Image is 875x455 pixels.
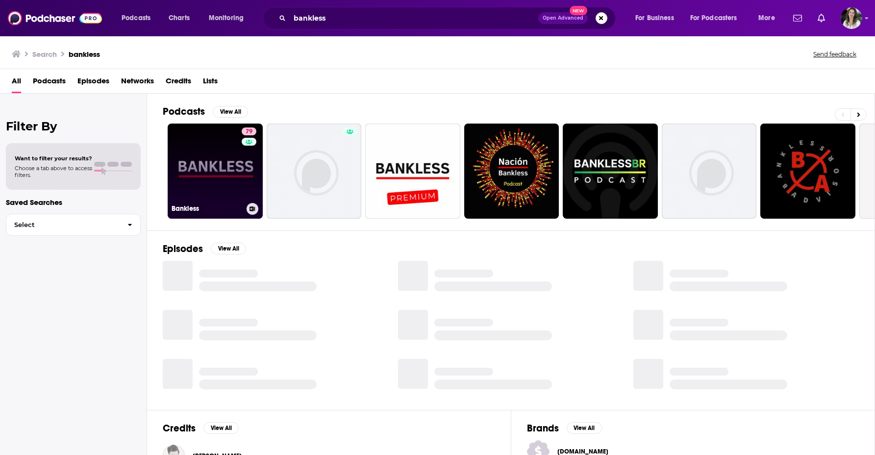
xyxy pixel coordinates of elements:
h3: Bankless [172,204,243,213]
a: BrandsView All [527,422,602,434]
h2: Credits [163,422,196,434]
button: open menu [202,10,256,26]
div: Search podcasts, credits, & more... [272,7,625,29]
button: open menu [628,10,686,26]
button: View All [211,243,246,254]
a: Podcasts [33,73,66,93]
span: New [570,6,587,15]
img: Podchaser - Follow, Share and Rate Podcasts [8,9,102,27]
a: PodcastsView All [163,105,248,118]
button: View All [203,422,239,434]
a: 79 [242,127,256,135]
a: Networks [121,73,154,93]
a: 79Bankless [168,124,263,219]
h2: Brands [527,422,559,434]
p: Saved Searches [6,198,141,207]
span: Podcasts [122,11,150,25]
span: For Business [635,11,674,25]
a: Lists [203,73,218,93]
span: Open Advanced [543,16,583,21]
button: open menu [751,10,787,26]
span: Select [6,222,120,228]
h3: Search [32,50,57,59]
span: Logged in as mavi [841,7,862,29]
button: Select [6,214,141,236]
button: View All [567,422,602,434]
span: Want to filter your results? [15,155,92,162]
button: Open AdvancedNew [538,12,588,24]
h2: Filter By [6,119,141,133]
a: CreditsView All [163,422,239,434]
button: open menu [115,10,163,26]
span: More [758,11,775,25]
a: Show notifications dropdown [789,10,806,26]
span: 79 [246,127,252,137]
img: User Profile [841,7,862,29]
h3: bankless [69,50,100,59]
button: Send feedback [810,50,859,58]
input: Search podcasts, credits, & more... [290,10,538,26]
a: All [12,73,21,93]
a: EpisodesView All [163,243,246,255]
a: Credits [166,73,191,93]
span: Charts [169,11,190,25]
button: Show profile menu [841,7,862,29]
button: open menu [684,10,751,26]
span: Choose a tab above to access filters. [15,165,92,178]
button: View All [213,106,248,118]
a: Show notifications dropdown [814,10,829,26]
h2: Podcasts [163,105,205,118]
a: Charts [162,10,196,26]
span: Monitoring [209,11,244,25]
a: Episodes [77,73,109,93]
span: For Podcasters [690,11,737,25]
h2: Episodes [163,243,203,255]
